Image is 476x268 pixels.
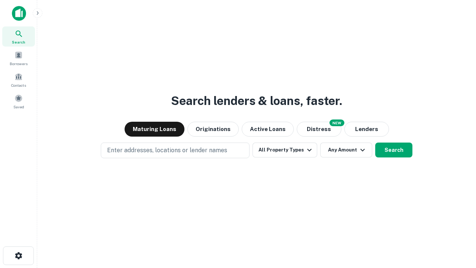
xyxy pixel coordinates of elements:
[107,146,227,155] p: Enter addresses, locations or lender names
[101,143,250,158] button: Enter addresses, locations or lender names
[2,91,35,111] a: Saved
[329,119,344,126] div: NEW
[12,6,26,21] img: capitalize-icon.png
[10,61,28,67] span: Borrowers
[242,122,294,137] button: Active Loans
[12,39,25,45] span: Search
[2,26,35,47] a: Search
[187,122,239,137] button: Originations
[13,104,24,110] span: Saved
[439,208,476,244] iframe: Chat Widget
[344,122,389,137] button: Lenders
[320,143,372,157] button: Any Amount
[297,122,341,137] button: Search distressed loans with lien and other non-mortgage details.
[2,48,35,68] a: Borrowers
[2,70,35,90] a: Contacts
[253,143,317,157] button: All Property Types
[125,122,184,137] button: Maturing Loans
[375,143,412,157] button: Search
[11,82,26,88] span: Contacts
[171,92,342,110] h3: Search lenders & loans, faster.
